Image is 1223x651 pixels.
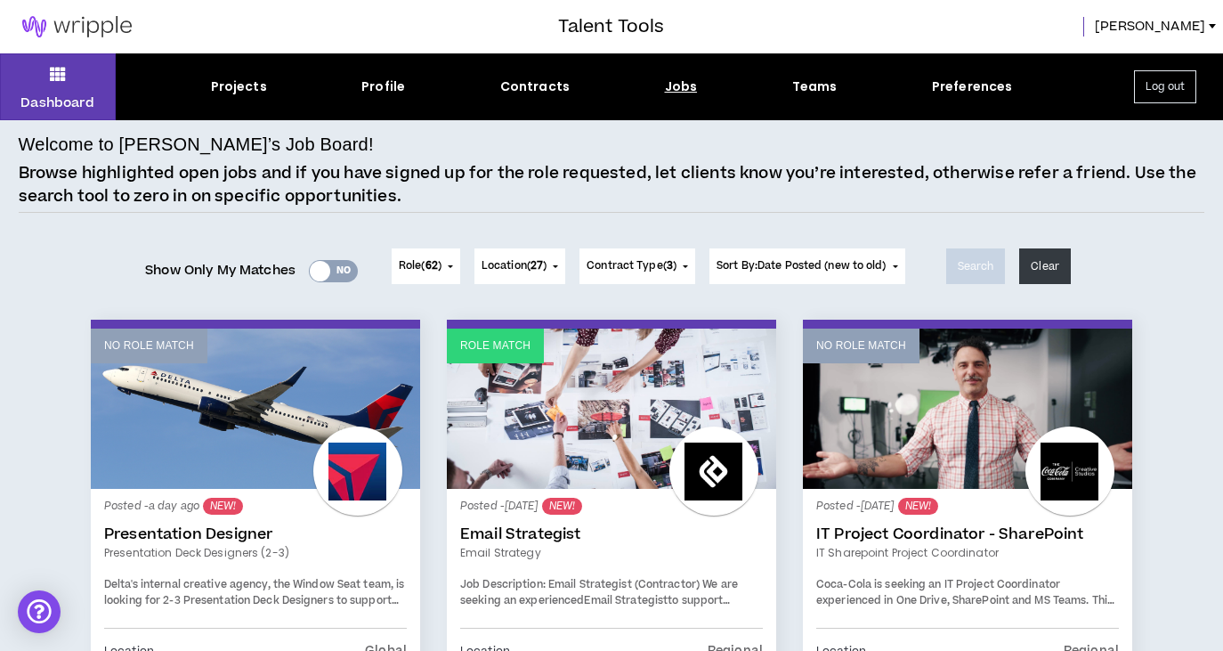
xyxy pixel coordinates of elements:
[460,338,531,354] p: Role Match
[460,525,763,543] a: Email Strategist
[792,77,838,96] div: Teams
[203,498,243,515] sup: NEW!
[579,248,695,284] button: Contract Type(3)
[709,248,905,284] button: Sort By:Date Posted (new to old)
[104,525,407,543] a: Presentation Designer
[816,545,1119,561] a: IT Sharepoint Project Coordinator
[460,577,700,592] strong: Job Description: Email Strategist (Contractor)
[1019,248,1071,284] button: Clear
[898,498,938,515] sup: NEW!
[91,329,420,489] a: No Role Match
[816,498,1119,515] p: Posted - [DATE]
[717,258,887,273] span: Sort By: Date Posted (new to old)
[932,77,1013,96] div: Preferences
[18,590,61,633] div: Open Intercom Messenger
[425,258,438,273] span: 62
[803,329,1132,489] a: No Role Match
[816,525,1119,543] a: IT Project Coordinator - SharePoint
[399,258,441,274] span: Role ( )
[19,131,374,158] h4: Welcome to [PERSON_NAME]’s Job Board!
[460,577,738,608] span: We are seeking an experienced
[667,258,673,273] span: 3
[104,338,194,354] p: No Role Match
[460,498,763,515] p: Posted - [DATE]
[145,257,296,284] span: Show Only My Matches
[460,545,763,561] a: Email Strategy
[587,258,676,274] span: Contract Type ( )
[447,329,776,489] a: Role Match
[946,248,1006,284] button: Search
[104,545,407,561] a: Presentation Deck Designers (2-3)
[361,77,405,96] div: Profile
[584,593,668,608] strong: Email Strategist
[531,258,543,273] span: 27
[104,577,404,639] span: Delta's internal creative agency, the Window Seat team, is looking for 2-3 Presentation Deck Desi...
[19,162,1205,208] p: Browse highlighted open jobs and if you have signed up for the role requested, let clients know y...
[482,258,547,274] span: Location ( )
[542,498,582,515] sup: NEW!
[500,77,570,96] div: Contracts
[1095,17,1205,37] span: [PERSON_NAME]
[474,248,565,284] button: Location(27)
[20,94,94,112] p: Dashboard
[104,498,407,515] p: Posted - a day ago
[816,338,906,354] p: No Role Match
[558,13,664,40] h3: Talent Tools
[392,248,460,284] button: Role(62)
[211,77,267,96] div: Projects
[1134,70,1196,103] button: Log out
